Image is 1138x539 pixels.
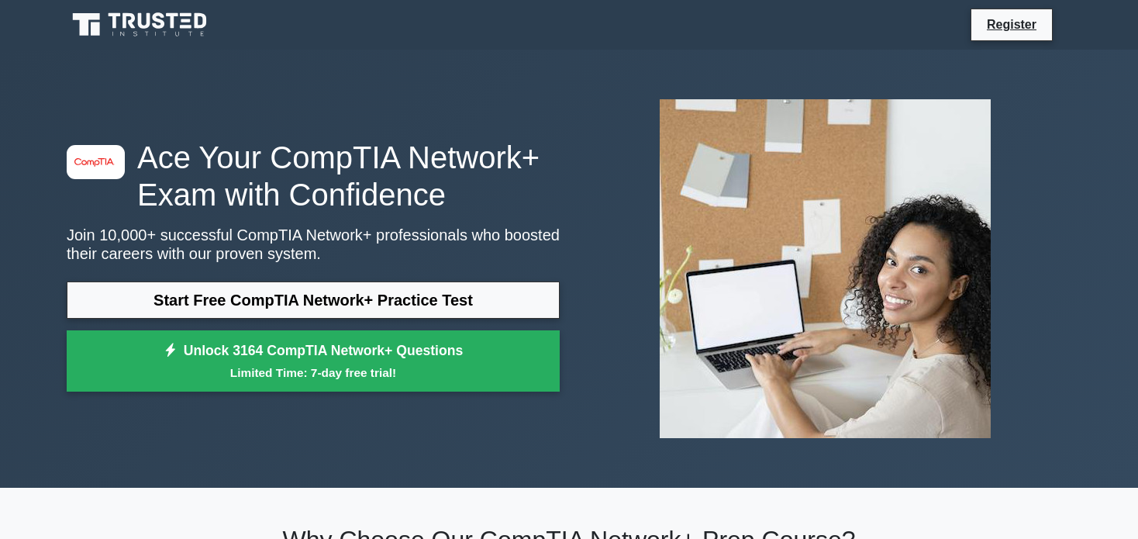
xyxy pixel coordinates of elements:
[67,226,560,263] p: Join 10,000+ successful CompTIA Network+ professionals who boosted their careers with our proven ...
[67,330,560,392] a: Unlock 3164 CompTIA Network+ QuestionsLimited Time: 7-day free trial!
[67,282,560,319] a: Start Free CompTIA Network+ Practice Test
[86,364,540,382] small: Limited Time: 7-day free trial!
[978,15,1046,34] a: Register
[67,139,560,213] h1: Ace Your CompTIA Network+ Exam with Confidence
